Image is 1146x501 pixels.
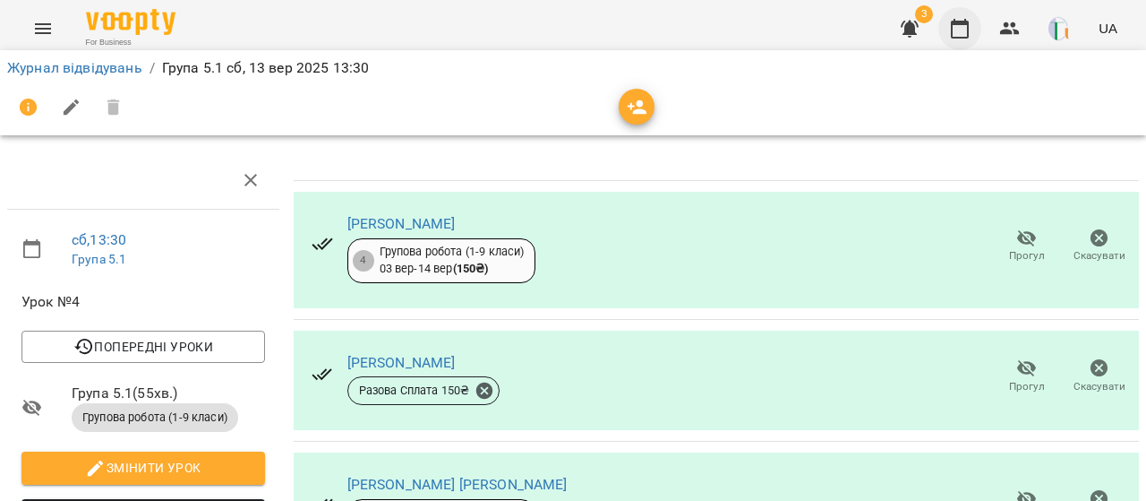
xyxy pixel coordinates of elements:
[990,221,1063,272] button: Прогул
[21,291,265,313] span: Урок №4
[21,452,265,484] button: Змінити урок
[1099,19,1117,38] span: UA
[72,231,126,248] a: сб , 13:30
[380,244,525,277] div: Групова робота (1-9 класи) 03 вер - 14 вер
[353,250,374,272] div: 4
[453,262,489,275] b: ( 150 ₴ )
[36,457,251,479] span: Змінити урок
[348,383,481,399] span: Разова Сплата 150 ₴
[162,57,370,79] p: Група 5.1 сб, 13 вер 2025 13:30
[7,57,1139,79] nav: breadcrumb
[1091,12,1125,45] button: UA
[1009,379,1045,394] span: Прогул
[347,354,456,371] a: [PERSON_NAME]
[915,5,933,23] span: 3
[72,383,265,404] span: Група 5.1 ( 55 хв. )
[1073,248,1125,263] span: Скасувати
[347,376,500,405] div: Разова Сплата 150₴
[1048,16,1073,41] img: 9a1d62ba177fc1b8feef1f864f620c53.png
[150,57,155,79] li: /
[36,336,251,358] span: Попередні уроки
[72,252,126,266] a: Група 5.1
[1063,351,1135,402] button: Скасувати
[1073,379,1125,394] span: Скасувати
[990,351,1063,402] button: Прогул
[21,7,64,50] button: Menu
[1063,221,1135,272] button: Скасувати
[86,9,175,35] img: Voopty Logo
[21,331,265,363] button: Попередні уроки
[7,59,142,76] a: Журнал відвідувань
[72,410,238,426] span: Групова робота (1-9 класи)
[1009,248,1045,263] span: Прогул
[347,476,568,493] a: [PERSON_NAME] [PERSON_NAME]
[86,37,175,48] span: For Business
[347,215,456,232] a: [PERSON_NAME]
